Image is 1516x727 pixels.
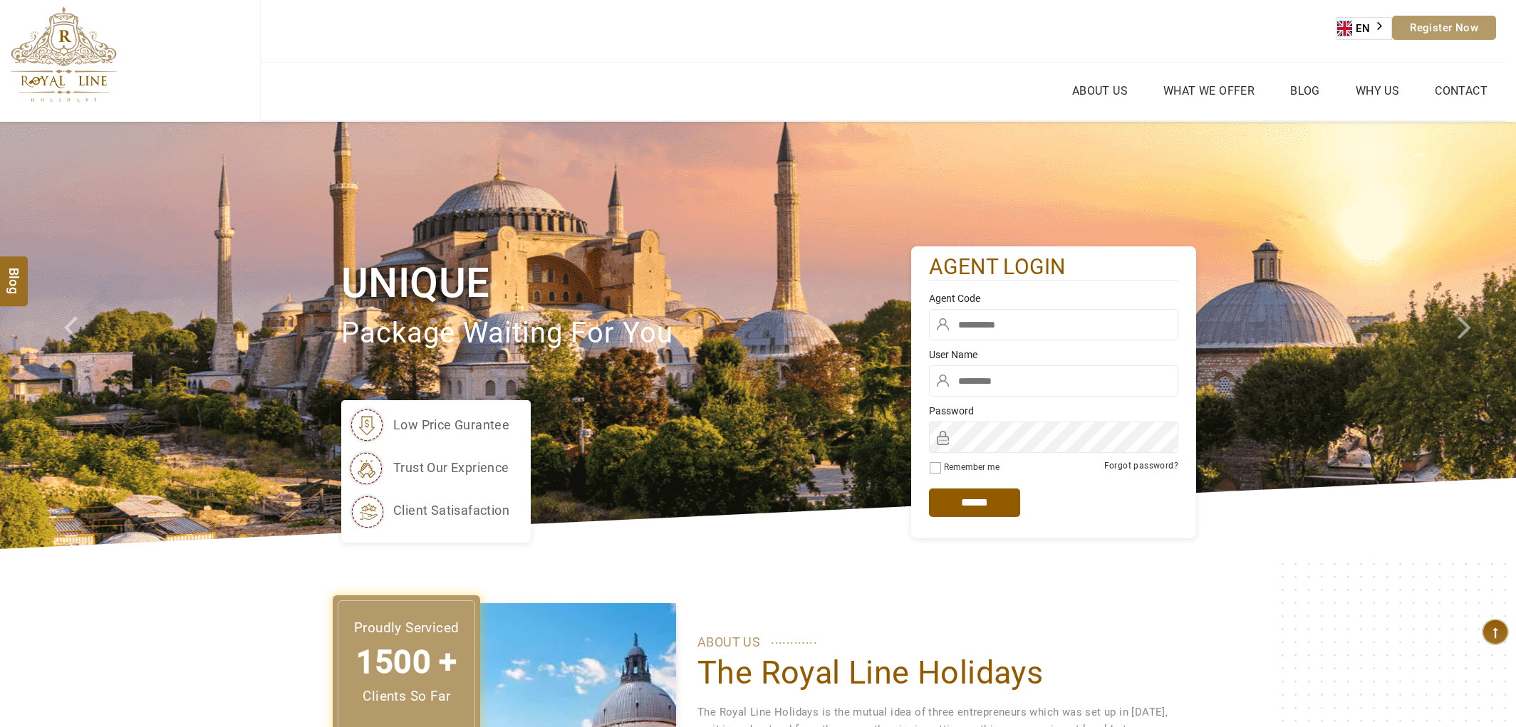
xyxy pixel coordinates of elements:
h1: Unique [341,256,911,310]
aside: Language selected: English [1336,17,1392,40]
p: package waiting for you [341,310,911,357]
p: ABOUT US [697,632,1175,653]
a: Register Now [1392,16,1496,40]
a: Check next image [1440,122,1516,549]
a: Why Us [1352,80,1403,101]
a: Blog [1287,80,1324,101]
span: ............ [771,629,817,650]
a: Contact [1431,80,1491,101]
label: Remember me [944,462,1000,472]
span: Blog [5,268,24,280]
h2: agent login [929,253,1178,281]
label: Agent Code [929,291,1178,305]
li: low price gurantee [348,407,509,443]
label: Password [929,404,1178,418]
label: User Name [929,347,1178,362]
a: Forgot password? [1104,461,1178,471]
li: client satisafaction [348,493,509,528]
a: About Us [1069,80,1131,101]
li: trust our exprience [348,450,509,486]
img: The Royal Line Holidays [11,6,117,103]
a: Check next prev [46,122,121,549]
a: EN [1337,18,1391,39]
h1: The Royal Line Holidays [697,653,1175,693]
a: What we Offer [1160,80,1258,101]
div: Language [1336,17,1392,40]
